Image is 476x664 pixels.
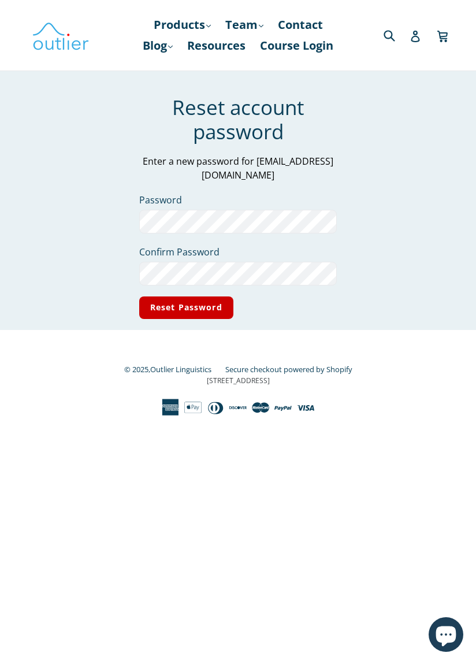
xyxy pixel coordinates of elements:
input: Reset Password [139,296,233,319]
a: Course Login [254,35,339,56]
a: Team [220,14,269,35]
small: © 2025, [124,364,223,374]
p: [STREET_ADDRESS] [32,376,444,386]
p: Enter a new password for [EMAIL_ADDRESS][DOMAIN_NAME] [139,154,337,182]
a: Secure checkout powered by Shopify [225,364,352,374]
label: Password [139,193,337,207]
a: Outlier Linguistics [150,364,211,374]
input: Search [381,23,412,47]
a: Resources [181,35,251,56]
label: Confirm Password [139,245,337,259]
a: Blog [137,35,178,56]
a: Contact [272,14,329,35]
h1: Reset account password [139,95,337,144]
a: Products [148,14,217,35]
img: Outlier Linguistics [32,18,90,52]
inbox-online-store-chat: Shopify online store chat [425,617,467,655]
